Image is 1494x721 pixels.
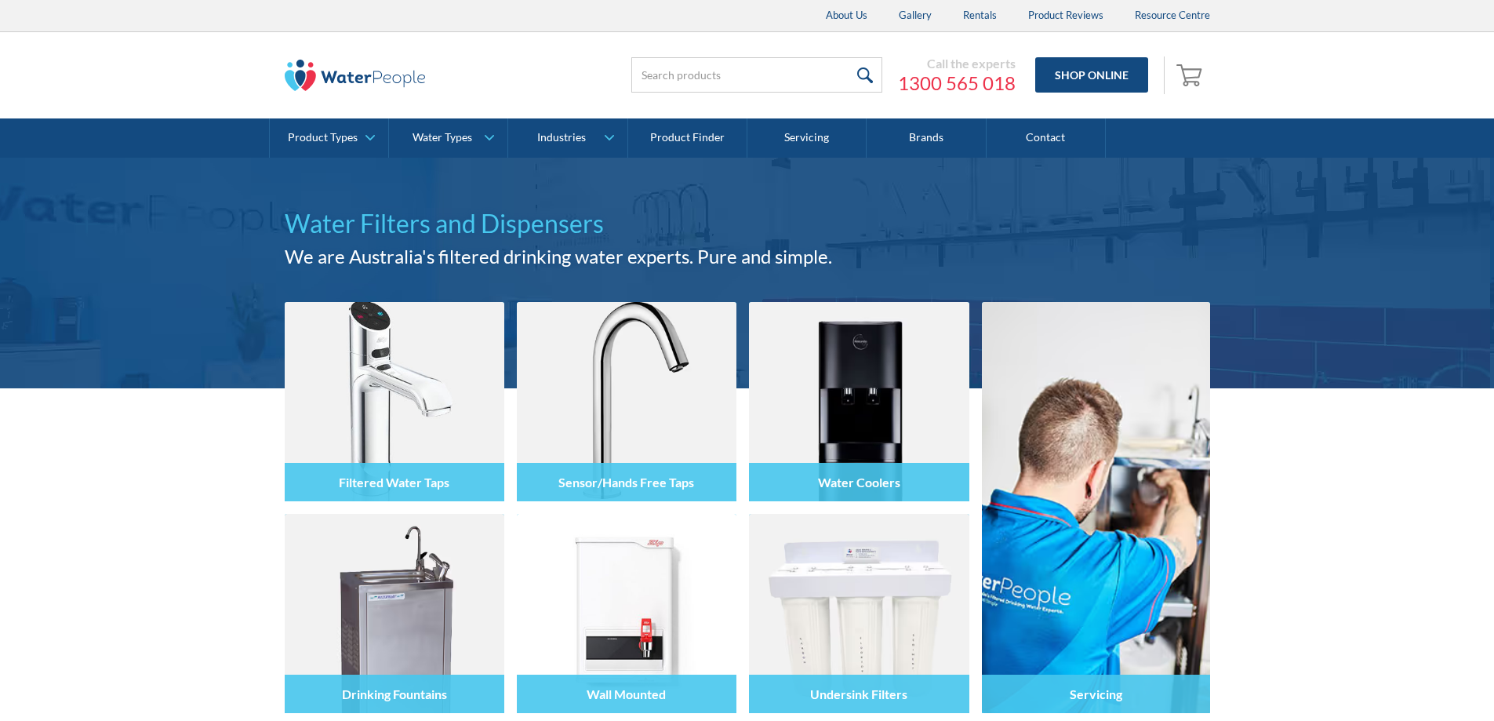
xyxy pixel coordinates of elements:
[867,118,986,158] a: Brands
[339,475,449,490] h4: Filtered Water Taps
[749,302,969,501] img: Water Coolers
[587,686,666,701] h4: Wall Mounted
[1176,62,1206,87] img: shopping cart
[818,475,900,490] h4: Water Coolers
[1035,57,1148,93] a: Shop Online
[898,71,1016,95] a: 1300 565 018
[810,686,907,701] h4: Undersink Filters
[517,514,736,713] img: Wall Mounted
[285,302,504,501] img: Filtered Water Taps
[270,118,388,158] a: Product Types
[982,302,1210,713] a: Servicing
[987,118,1106,158] a: Contact
[749,514,969,713] img: Undersink Filters
[285,514,504,713] img: Drinking Fountains
[413,131,472,144] div: Water Types
[285,60,426,91] img: The Water People
[628,118,747,158] a: Product Finder
[631,57,882,93] input: Search products
[517,302,736,501] img: Sensor/Hands Free Taps
[558,475,694,490] h4: Sensor/Hands Free Taps
[389,118,507,158] a: Water Types
[288,131,358,144] div: Product Types
[898,56,1016,71] div: Call the experts
[342,686,447,701] h4: Drinking Fountains
[1070,686,1122,701] h4: Servicing
[508,118,627,158] a: Industries
[537,131,586,144] div: Industries
[747,118,867,158] a: Servicing
[1172,56,1210,94] a: Open empty cart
